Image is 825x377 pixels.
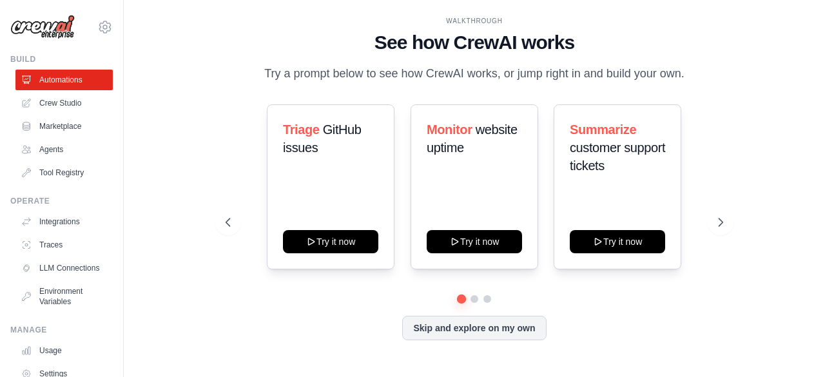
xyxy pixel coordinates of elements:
[10,54,113,64] div: Build
[15,258,113,278] a: LLM Connections
[15,116,113,137] a: Marketplace
[283,230,378,253] button: Try it now
[15,70,113,90] a: Automations
[15,281,113,312] a: Environment Variables
[10,325,113,335] div: Manage
[15,211,113,232] a: Integrations
[10,196,113,206] div: Operate
[570,230,665,253] button: Try it now
[283,122,362,155] span: GitHub issues
[570,122,636,137] span: Summarize
[15,235,113,255] a: Traces
[15,340,113,361] a: Usage
[570,140,665,173] span: customer support tickets
[15,93,113,113] a: Crew Studio
[15,162,113,183] a: Tool Registry
[15,139,113,160] a: Agents
[283,122,320,137] span: Triage
[402,316,546,340] button: Skip and explore on my own
[226,31,723,54] h1: See how CrewAI works
[258,64,691,83] p: Try a prompt below to see how CrewAI works, or jump right in and build your own.
[427,230,522,253] button: Try it now
[226,16,723,26] div: WALKTHROUGH
[427,122,518,155] span: website uptime
[427,122,472,137] span: Monitor
[10,15,75,39] img: Logo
